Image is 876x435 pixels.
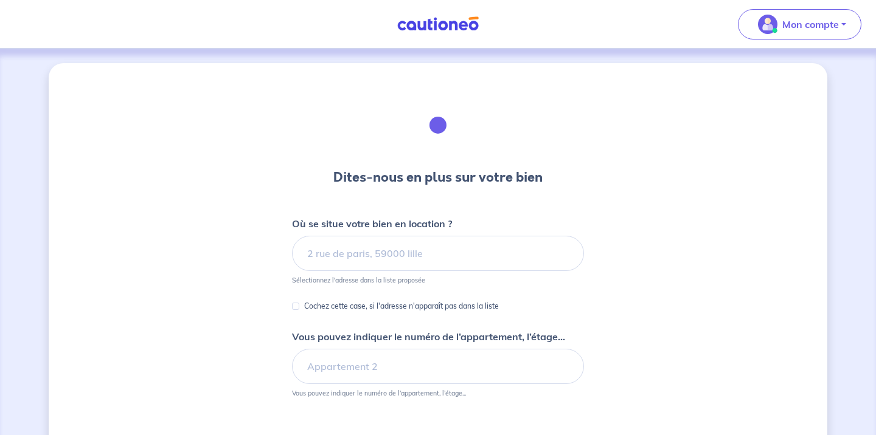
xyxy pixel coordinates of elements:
input: 2 rue de paris, 59000 lille [292,236,584,271]
input: Appartement 2 [292,349,584,384]
p: Cochez cette case, si l'adresse n'apparaît pas dans la liste [304,299,499,313]
p: Vous pouvez indiquer le numéro de l’appartement, l’étage... [292,389,466,397]
p: Mon compte [782,17,839,32]
img: illu_houses.svg [405,92,471,158]
h3: Dites-nous en plus sur votre bien [333,168,543,187]
p: Sélectionnez l'adresse dans la liste proposée [292,276,425,284]
button: illu_account_valid_menu.svgMon compte [738,9,861,39]
p: Vous pouvez indiquer le numéro de l’appartement, l’étage... [292,329,565,344]
img: illu_account_valid_menu.svg [758,15,777,34]
img: Cautioneo [392,16,484,32]
p: Où se situe votre bien en location ? [292,216,452,231]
